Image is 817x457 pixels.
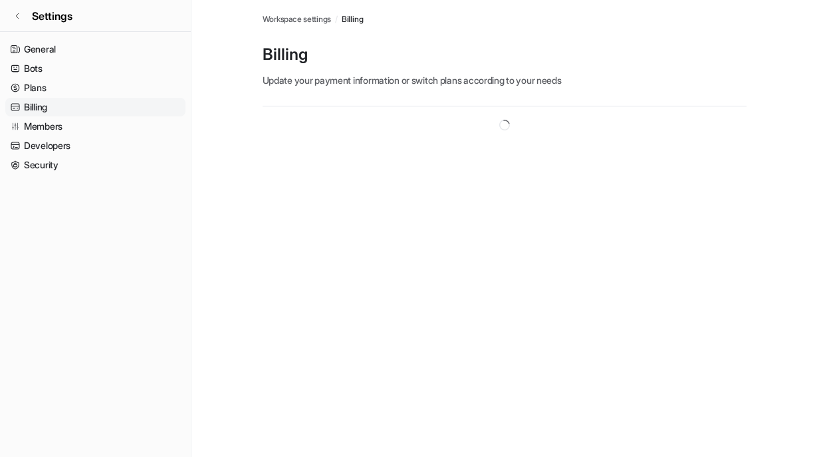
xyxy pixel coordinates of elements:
[5,117,185,136] a: Members
[5,98,185,116] a: Billing
[335,13,338,25] span: /
[5,78,185,97] a: Plans
[5,59,185,78] a: Bots
[263,13,332,25] a: Workspace settings
[263,44,747,65] p: Billing
[5,40,185,59] a: General
[342,13,363,25] a: Billing
[5,156,185,174] a: Security
[5,136,185,155] a: Developers
[263,73,747,87] p: Update your payment information or switch plans according to your needs
[32,8,72,24] span: Settings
